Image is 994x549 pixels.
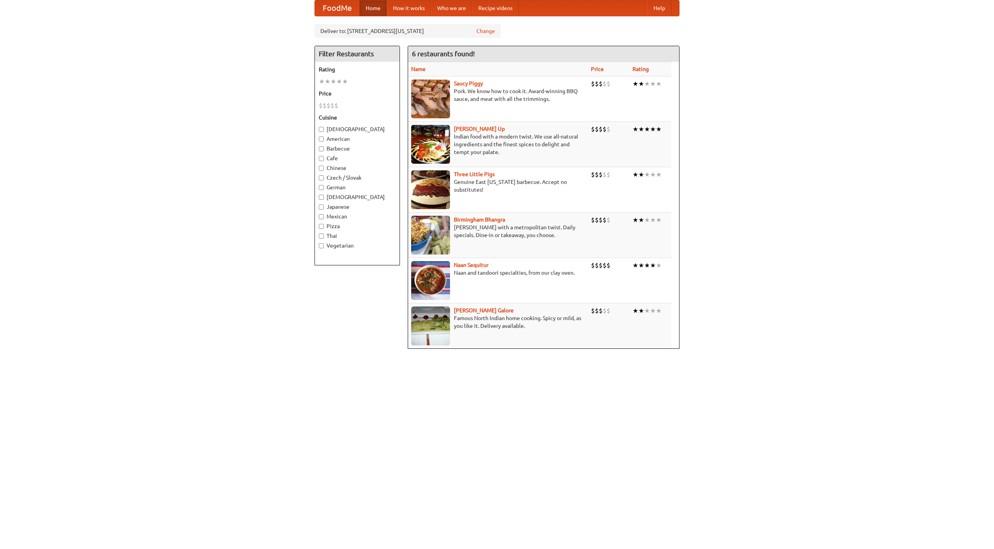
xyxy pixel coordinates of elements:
[638,307,644,315] li: ★
[319,193,396,201] label: [DEMOGRAPHIC_DATA]
[319,174,396,182] label: Czech / Slovak
[454,307,514,313] a: [PERSON_NAME] Galore
[638,261,644,270] li: ★
[327,101,330,110] li: $
[319,213,396,220] label: Mexican
[411,269,585,277] p: Naan and tandoori specialties, from our clay oven.
[606,216,610,224] li: $
[603,170,606,179] li: $
[656,261,662,270] li: ★
[319,145,396,152] label: Barbecue
[336,77,342,86] li: ★
[454,216,505,223] a: Birmingham Bhangra
[411,80,450,118] img: saucy.jpg
[647,0,671,16] a: Help
[319,214,324,219] input: Mexican
[319,90,396,97] h5: Price
[319,77,325,86] li: ★
[591,125,595,133] li: $
[606,80,610,88] li: $
[319,224,324,229] input: Pizza
[411,178,585,194] p: Genuine East [US_STATE] barbecue. Accept no substitutes!
[633,216,638,224] li: ★
[656,80,662,88] li: ★
[319,66,396,73] h5: Rating
[599,170,603,179] li: $
[319,114,396,121] h5: Cuisine
[591,307,595,315] li: $
[315,24,501,38] div: Deliver to: [STREET_ADDRESS][US_STATE]
[644,261,650,270] li: ★
[319,184,396,191] label: German
[599,80,603,88] li: $
[595,307,599,315] li: $
[595,125,599,133] li: $
[603,80,606,88] li: $
[606,125,610,133] li: $
[330,101,334,110] li: $
[603,216,606,224] li: $
[454,262,488,268] a: Naan Sequitur
[638,80,644,88] li: ★
[319,127,324,132] input: [DEMOGRAPHIC_DATA]
[319,164,396,172] label: Chinese
[633,80,638,88] li: ★
[319,101,323,110] li: $
[412,50,475,57] ng-pluralize: 6 restaurants found!
[411,314,585,330] p: Famous North Indian home cooking. Spicy or mild, as you like it. Delivery available.
[319,166,324,171] input: Chinese
[431,0,472,16] a: Who we are
[330,77,336,86] li: ★
[319,135,396,143] label: American
[603,307,606,315] li: $
[650,80,656,88] li: ★
[644,170,650,179] li: ★
[315,46,400,62] h4: Filter Restaurants
[454,126,505,132] a: [PERSON_NAME] Up
[476,27,495,35] a: Change
[638,216,644,224] li: ★
[342,77,348,86] li: ★
[650,125,656,133] li: ★
[319,204,324,210] input: Japanese
[387,0,431,16] a: How it works
[319,125,396,133] label: [DEMOGRAPHIC_DATA]
[595,216,599,224] li: $
[411,216,450,255] img: bhangra.jpg
[656,216,662,224] li: ★
[599,261,603,270] li: $
[644,216,650,224] li: ★
[411,223,585,239] p: [PERSON_NAME] with a metropolitan twist. Daily specials. Dine-in or takeaway, you choose.
[411,66,426,72] a: Name
[606,261,610,270] li: $
[591,170,595,179] li: $
[411,170,450,209] img: littlepigs.jpg
[591,261,595,270] li: $
[633,307,638,315] li: ★
[638,125,644,133] li: ★
[633,170,638,179] li: ★
[650,216,656,224] li: ★
[644,80,650,88] li: ★
[591,216,595,224] li: $
[650,307,656,315] li: ★
[319,242,396,249] label: Vegetarian
[633,125,638,133] li: ★
[644,307,650,315] li: ★
[411,261,450,300] img: naansequitur.jpg
[360,0,387,16] a: Home
[319,232,396,240] label: Thai
[595,80,599,88] li: $
[319,137,324,142] input: American
[319,222,396,230] label: Pizza
[325,77,330,86] li: ★
[656,170,662,179] li: ★
[599,125,603,133] li: $
[319,175,324,180] input: Czech / Slovak
[599,307,603,315] li: $
[319,156,324,161] input: Cafe
[411,87,585,103] p: Pork. We know how to cook it. Award-winning BBQ sauce, and meat with all the trimmings.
